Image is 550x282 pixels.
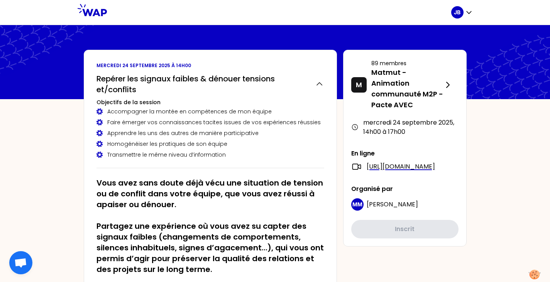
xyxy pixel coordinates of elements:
[96,177,324,275] h2: Vous avez sans doute déjà vécu une situation de tension ou de conflit dans votre équipe, que vous...
[351,118,459,137] div: mercredi 24 septembre 2025 , 14h00 à 17h00
[367,200,418,209] span: [PERSON_NAME]
[352,201,362,208] p: MM
[9,251,32,274] div: Ouvrir le chat
[96,73,309,95] h2: Repérer les signaux faibles & dénouer tensions et/conflits
[351,220,459,238] button: Inscrit
[351,184,459,194] p: Organisé par
[96,151,324,159] div: Transmettre le même niveau d’information
[367,162,435,171] a: [URL][DOMAIN_NAME]
[451,6,473,19] button: JB
[351,149,459,158] p: En ligne
[371,67,443,110] p: Matmut - Animation communauté M2P - Pacte AVEC
[96,62,324,69] p: mercredi 24 septembre 2025 à 14h00
[371,59,443,67] p: 89 membres
[96,140,324,148] div: Homogénéiser les pratiques de son équipe
[96,118,324,126] div: Faire émerger vos connaissances tacites issues de vos expériences réussies
[96,108,324,115] div: Accompagner la montée en compétences de mon équipe
[96,129,324,137] div: Apprendre les uns des autres de manière participative
[96,73,324,95] button: Repérer les signaux faibles & dénouer tensions et/conflits
[96,98,324,106] h3: Objectifs de la session
[356,79,362,90] p: M
[454,8,460,16] p: JB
